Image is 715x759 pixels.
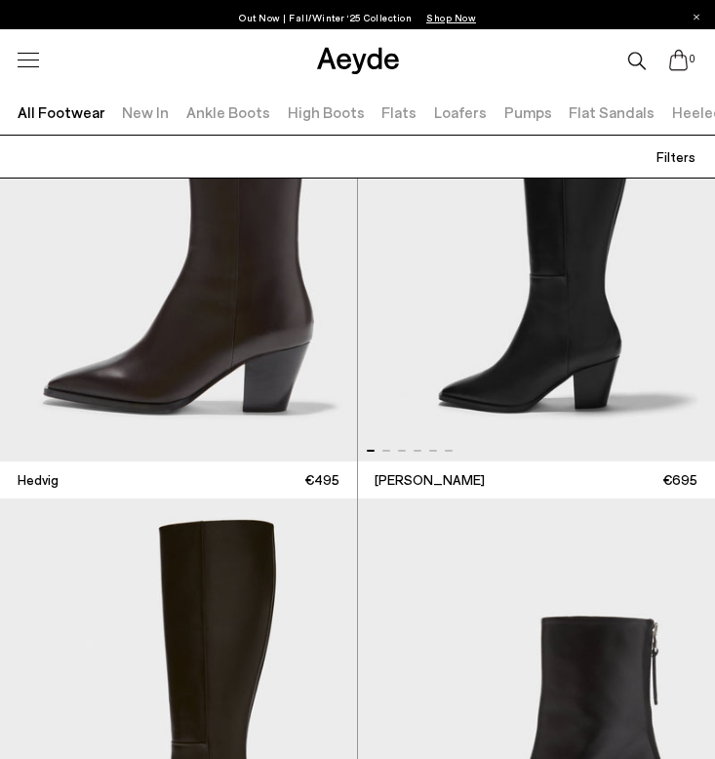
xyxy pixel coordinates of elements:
a: New In [122,102,169,121]
span: €495 [304,470,339,490]
a: Flats [381,102,417,121]
a: Loafers [434,102,487,121]
span: Hedvig [18,470,59,490]
span: €695 [662,470,697,490]
a: High Boots [288,102,365,121]
a: All Footwear [18,102,105,121]
span: Filters [656,148,695,165]
a: Flat Sandals [569,102,655,121]
span: [PERSON_NAME] [375,470,485,490]
a: Pumps [504,102,552,121]
a: Ankle Boots [186,102,270,121]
